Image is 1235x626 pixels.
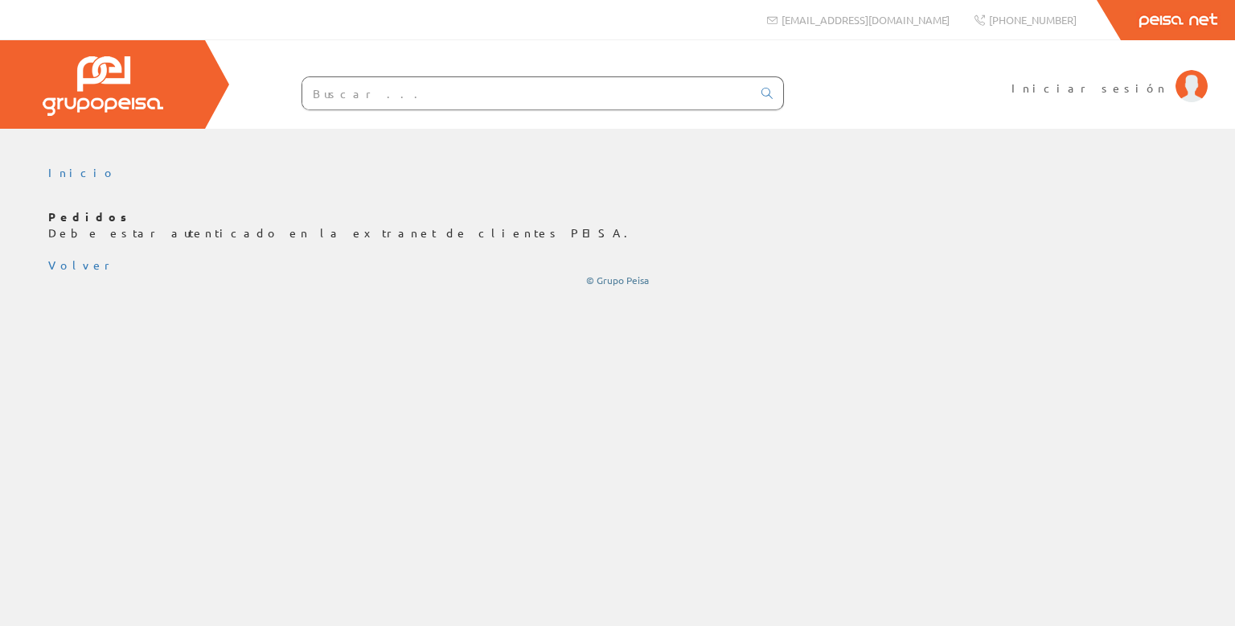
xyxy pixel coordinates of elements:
[48,209,133,224] b: Pedidos
[1011,67,1208,82] a: Iniciar sesión
[48,274,1187,287] div: © Grupo Peisa
[48,209,1187,241] p: Debe estar autenticado en la extranet de clientes PEISA.
[989,13,1077,27] span: [PHONE_NUMBER]
[43,56,163,116] img: Grupo Peisa
[782,13,950,27] span: [EMAIL_ADDRESS][DOMAIN_NAME]
[48,257,116,272] a: Volver
[48,165,117,179] a: Inicio
[1011,80,1167,96] span: Iniciar sesión
[302,77,752,109] input: Buscar ...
